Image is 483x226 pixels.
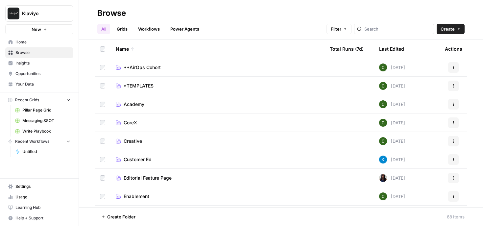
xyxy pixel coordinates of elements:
[364,26,431,32] input: Search
[116,193,319,200] a: Enablement
[124,156,152,163] span: Customer Ed
[5,68,73,79] a: Opportunities
[22,118,70,124] span: Messaging SSOT
[5,213,73,223] button: Help + Support
[5,5,73,22] button: Workspace: Klaviyo
[22,10,62,17] span: Klaviyo
[15,39,70,45] span: Home
[116,64,319,71] a: **AirOps Cohort
[124,101,144,108] span: Academy
[379,192,387,200] img: 14qrvic887bnlg6dzgoj39zarp80
[116,138,319,144] a: Creative
[379,156,405,163] div: [DATE]
[441,26,455,32] span: Create
[330,40,364,58] div: Total Runs (7d)
[97,24,110,34] a: All
[116,156,319,163] a: Customer Ed
[113,24,132,34] a: Grids
[8,8,19,19] img: Klaviyo Logo
[5,47,73,58] a: Browse
[15,184,70,189] span: Settings
[116,40,319,58] div: Name
[15,205,70,211] span: Learning Hub
[379,63,387,71] img: 14qrvic887bnlg6dzgoj39zarp80
[15,60,70,66] span: Insights
[379,174,387,182] img: rox323kbkgutb4wcij4krxobkpon
[97,8,126,18] div: Browse
[5,137,73,146] button: Recent Workflows
[22,107,70,113] span: Pillar Page Grid
[124,64,161,71] span: **AirOps Cohort
[5,192,73,202] a: Usage
[5,181,73,192] a: Settings
[326,24,351,34] button: Filter
[5,95,73,105] button: Recent Grids
[379,119,387,127] img: 14qrvic887bnlg6dzgoj39zarp80
[447,213,465,220] div: 68 Items
[124,138,142,144] span: Creative
[5,202,73,213] a: Learning Hub
[124,83,154,89] span: *TEMPLATES
[437,24,465,34] button: Create
[15,138,49,144] span: Recent Workflows
[12,105,73,115] a: Pillar Page Grid
[15,215,70,221] span: Help + Support
[379,63,405,71] div: [DATE]
[379,137,387,145] img: 14qrvic887bnlg6dzgoj39zarp80
[5,58,73,68] a: Insights
[124,193,149,200] span: Enablement
[379,156,387,163] img: zdhmu8j9dpt46ofesn2i0ad6n35e
[379,82,405,90] div: [DATE]
[116,175,319,181] a: Editorial Feature Page
[32,26,41,33] span: New
[379,100,405,108] div: [DATE]
[379,119,405,127] div: [DATE]
[22,149,70,155] span: Untitled
[12,126,73,137] a: Write Playbook
[124,175,172,181] span: Editorial Feature Page
[379,82,387,90] img: 14qrvic887bnlg6dzgoj39zarp80
[15,97,39,103] span: Recent Grids
[15,81,70,87] span: Your Data
[379,192,405,200] div: [DATE]
[134,24,164,34] a: Workflows
[116,119,319,126] a: CoreX
[331,26,341,32] span: Filter
[379,40,404,58] div: Last Edited
[379,137,405,145] div: [DATE]
[5,37,73,47] a: Home
[12,115,73,126] a: Messaging SSOT
[116,101,319,108] a: Academy
[97,212,139,222] button: Create Folder
[22,128,70,134] span: Write Playbook
[116,83,319,89] a: *TEMPLATES
[107,213,135,220] span: Create Folder
[124,119,137,126] span: CoreX
[15,50,70,56] span: Browse
[445,40,462,58] div: Actions
[15,194,70,200] span: Usage
[379,174,405,182] div: [DATE]
[166,24,203,34] a: Power Agents
[5,79,73,89] a: Your Data
[12,146,73,157] a: Untitled
[5,24,73,34] button: New
[379,100,387,108] img: 14qrvic887bnlg6dzgoj39zarp80
[15,71,70,77] span: Opportunities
